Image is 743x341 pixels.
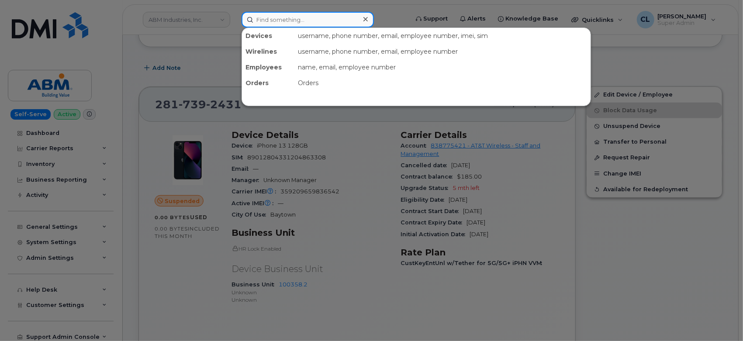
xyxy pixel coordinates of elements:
[242,44,294,59] div: Wirelines
[242,59,294,75] div: Employees
[294,44,591,59] div: username, phone number, email, employee number
[294,28,591,44] div: username, phone number, email, employee number, imei, sim
[242,75,294,91] div: Orders
[242,28,294,44] div: Devices
[294,59,591,75] div: name, email, employee number
[242,12,374,28] input: Find something...
[294,75,591,91] div: Orders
